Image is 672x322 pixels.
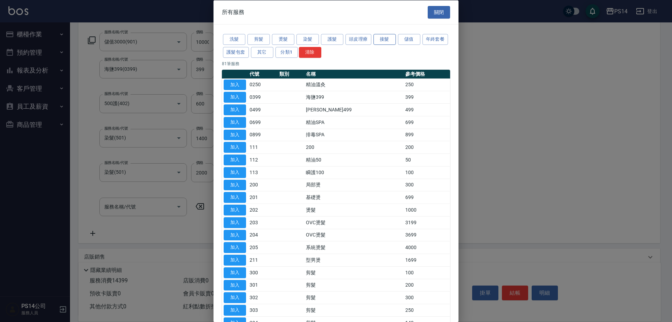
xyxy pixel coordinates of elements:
button: 加入 [224,167,246,178]
td: 基礎燙 [304,191,404,204]
td: 699 [404,116,450,129]
button: 加入 [224,242,246,253]
td: 205 [248,241,278,254]
button: 分類1 [275,47,298,57]
td: 204 [248,229,278,241]
button: 洗髮 [223,34,245,45]
td: 899 [404,129,450,141]
td: 剪髮 [304,266,404,279]
button: 燙髮 [272,34,294,45]
td: 202 [248,204,278,216]
button: 加入 [224,117,246,128]
td: 111 [248,141,278,153]
button: 加入 [224,129,246,140]
td: [PERSON_NAME]499 [304,103,404,116]
button: 關閉 [428,6,450,19]
td: 海鹽399 [304,91,404,103]
td: 100 [404,166,450,179]
td: OVC燙髮 [304,216,404,229]
td: 0250 [248,78,278,91]
td: 燙髮 [304,204,404,216]
th: 名稱 [304,69,404,78]
td: 型男燙 [304,254,404,266]
td: 300 [404,291,450,304]
td: 250 [404,78,450,91]
td: 301 [248,279,278,292]
button: 儲值 [398,34,420,45]
button: 加入 [224,92,246,103]
button: 年終套餐 [422,34,448,45]
td: 200 [248,179,278,191]
td: 局部燙 [304,179,404,191]
button: 加入 [224,280,246,290]
td: 200 [404,279,450,292]
button: 加入 [224,305,246,316]
td: 250 [404,304,450,316]
button: 剪髮 [247,34,270,45]
button: 加入 [224,192,246,203]
td: 剪髮 [304,291,404,304]
td: 1000 [404,204,450,216]
button: 加入 [224,155,246,165]
button: 加入 [224,79,246,90]
button: 加入 [224,217,246,228]
td: 精油溫灸 [304,78,404,91]
td: 499 [404,103,450,116]
td: 系統燙髮 [304,241,404,254]
td: 0899 [248,129,278,141]
button: 加入 [224,104,246,115]
button: 加入 [224,179,246,190]
td: 203 [248,216,278,229]
button: 加入 [224,255,246,266]
td: 300 [248,266,278,279]
td: 699 [404,191,450,204]
th: 參考價格 [404,69,450,78]
td: 201 [248,191,278,204]
td: 113 [248,166,278,179]
td: 4000 [404,241,450,254]
td: 剪髮 [304,279,404,292]
td: 3199 [404,216,450,229]
td: 211 [248,254,278,266]
button: 頭皮理療 [345,34,371,45]
td: OVC燙髮 [304,229,404,241]
button: 其它 [251,47,273,57]
td: 200 [404,141,450,153]
td: 0399 [248,91,278,103]
td: 0499 [248,103,278,116]
td: 200 [304,141,404,153]
td: 1699 [404,254,450,266]
button: 清除 [299,47,321,57]
button: 護髮 [321,34,343,45]
button: 加入 [224,267,246,278]
td: 精油SPA [304,116,404,129]
th: 代號 [248,69,278,78]
button: 護髮包套 [223,47,249,57]
th: 類別 [278,69,304,78]
button: 加入 [224,229,246,240]
button: 加入 [224,205,246,215]
td: 排毒SPA [304,129,404,141]
td: 剪髮 [304,304,404,316]
td: 瞬護100 [304,166,404,179]
button: 接髮 [373,34,396,45]
td: 300 [404,179,450,191]
td: 112 [248,153,278,166]
span: 所有服務 [222,8,244,15]
td: 3699 [404,229,450,241]
p: 81 筆服務 [222,60,450,67]
td: 50 [404,153,450,166]
td: 303 [248,304,278,316]
td: 399 [404,91,450,103]
td: 精油50 [304,153,404,166]
button: 染髮 [296,34,319,45]
button: 加入 [224,142,246,153]
td: 302 [248,291,278,304]
td: 100 [404,266,450,279]
button: 加入 [224,292,246,303]
td: 0699 [248,116,278,129]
